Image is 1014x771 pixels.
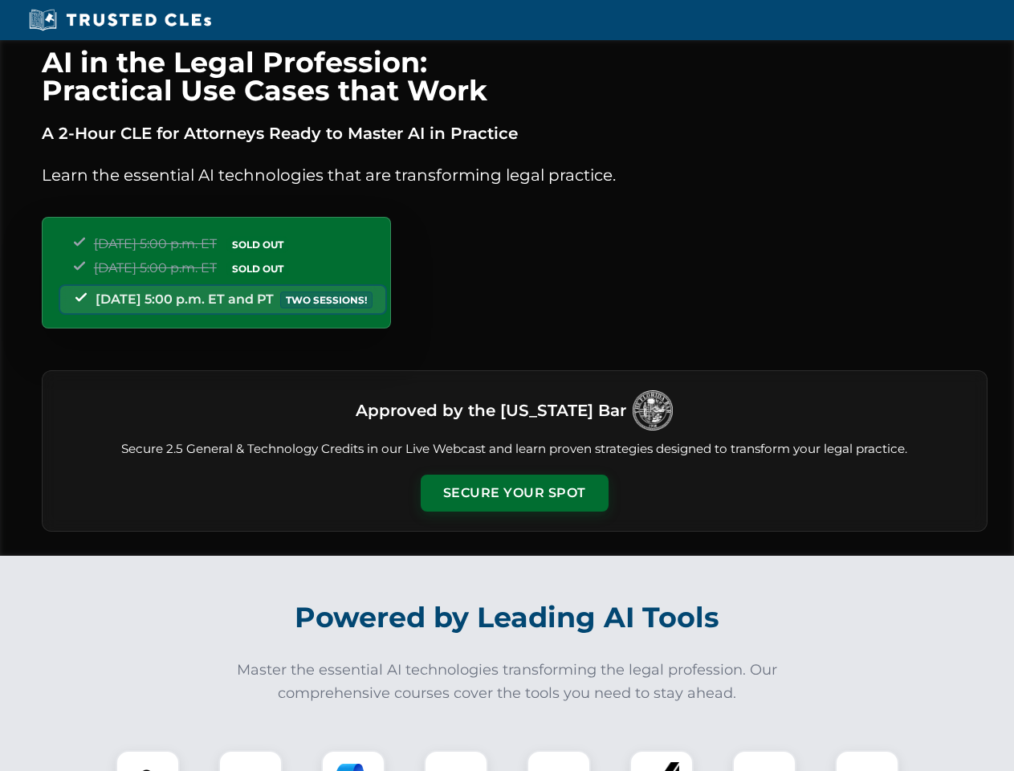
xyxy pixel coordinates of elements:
p: A 2-Hour CLE for Attorneys Ready to Master AI in Practice [42,120,988,146]
button: Secure Your Spot [421,475,609,512]
p: Secure 2.5 General & Technology Credits in our Live Webcast and learn proven strategies designed ... [62,440,967,459]
h2: Powered by Leading AI Tools [63,589,952,646]
p: Learn the essential AI technologies that are transforming legal practice. [42,162,988,188]
span: [DATE] 5:00 p.m. ET [94,236,217,251]
p: Master the essential AI technologies transforming the legal profession. Our comprehensive courses... [226,659,788,705]
span: SOLD OUT [226,236,289,253]
img: Logo [633,390,673,430]
span: SOLD OUT [226,260,289,277]
img: Trusted CLEs [24,8,216,32]
span: [DATE] 5:00 p.m. ET [94,260,217,275]
h3: Approved by the [US_STATE] Bar [356,396,626,425]
h1: AI in the Legal Profession: Practical Use Cases that Work [42,48,988,104]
